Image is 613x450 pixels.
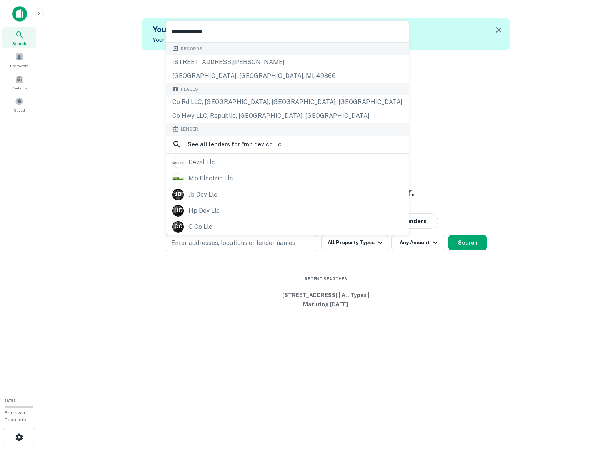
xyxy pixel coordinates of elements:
[166,109,409,123] div: Co Hwy LLC, Republic, [GEOGRAPHIC_DATA], [GEOGRAPHIC_DATA]
[575,389,613,425] iframe: Chat Widget
[181,46,202,52] span: Records
[391,235,445,250] button: Any Amount
[268,288,383,311] button: [STREET_ADDRESS] | All Types | Maturing [DATE]
[166,95,409,109] div: Co Rd LLC, [GEOGRAPHIC_DATA], [GEOGRAPHIC_DATA], [GEOGRAPHIC_DATA]
[171,238,295,248] p: Enter addresses, locations or lender names
[12,6,27,22] img: capitalize-icon.png
[166,154,409,170] a: deval llc
[188,189,217,200] div: jb dev llc
[321,235,388,250] button: All Property Types
[166,187,409,203] a: J Djb dev llc
[173,173,183,184] img: picture
[14,107,25,113] span: Saved
[10,63,28,69] span: Borrowers
[448,235,487,250] button: Search
[166,170,409,187] a: mb electric llc
[188,205,220,217] div: hp dev llc
[166,55,409,69] div: [STREET_ADDRESS][PERSON_NAME]
[2,72,36,93] a: Contacts
[188,173,233,184] div: mb electric llc
[2,50,36,70] a: Borrowers
[166,203,409,219] a: H Dhp dev llc
[174,223,182,231] p: C C
[166,69,409,83] div: [GEOGRAPHIC_DATA], [GEOGRAPHIC_DATA], mi, 49866
[12,85,27,91] span: Contacts
[2,94,36,115] a: Saved
[181,126,198,132] span: Lender
[268,276,383,282] span: Recent Searches
[12,40,26,46] span: Search
[166,219,409,235] a: C Cc co llc
[392,213,438,229] button: Lenders
[153,24,310,35] h5: You are currently on a trial of the .
[188,140,284,149] h6: See all lenders for " mb dev co llc "
[188,157,215,168] div: deval llc
[181,86,198,93] span: Places
[153,35,310,45] p: Your trial ends [DATE]. to upgrade.
[165,235,318,251] button: Enter addresses, locations or lender names
[188,221,212,233] div: c co llc
[173,157,183,168] img: picture
[2,27,36,48] a: Search
[5,398,15,404] span: 0 / 10
[175,190,181,199] p: J D
[5,410,26,422] span: Borrower Requests
[174,207,182,215] p: H D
